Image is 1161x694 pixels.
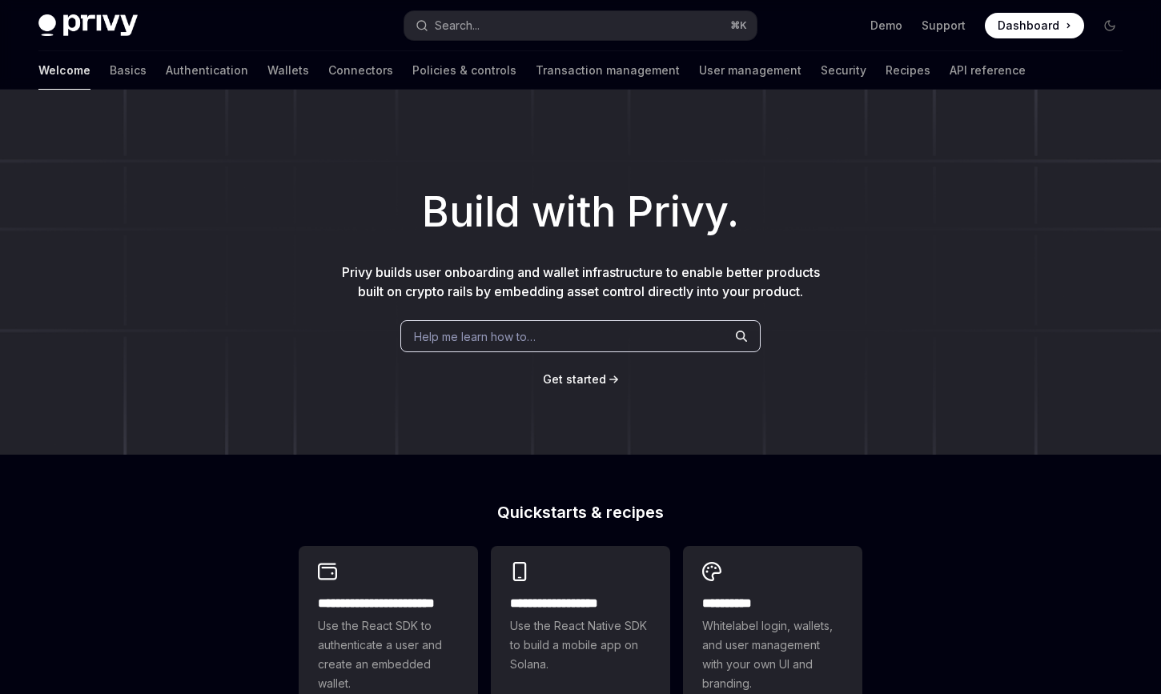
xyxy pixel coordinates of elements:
[536,51,680,90] a: Transaction management
[299,504,862,520] h2: Quickstarts & recipes
[985,13,1084,38] a: Dashboard
[267,51,309,90] a: Wallets
[435,16,480,35] div: Search...
[342,264,820,299] span: Privy builds user onboarding and wallet infrastructure to enable better products built on crypto ...
[886,51,930,90] a: Recipes
[922,18,966,34] a: Support
[328,51,393,90] a: Connectors
[38,51,90,90] a: Welcome
[404,11,757,40] button: Search...⌘K
[510,616,651,674] span: Use the React Native SDK to build a mobile app on Solana.
[26,181,1135,243] h1: Build with Privy.
[730,19,747,32] span: ⌘ K
[38,14,138,37] img: dark logo
[950,51,1026,90] a: API reference
[1097,13,1123,38] button: Toggle dark mode
[870,18,902,34] a: Demo
[110,51,147,90] a: Basics
[543,371,606,387] a: Get started
[166,51,248,90] a: Authentication
[702,616,843,693] span: Whitelabel login, wallets, and user management with your own UI and branding.
[318,616,459,693] span: Use the React SDK to authenticate a user and create an embedded wallet.
[821,51,866,90] a: Security
[699,51,801,90] a: User management
[998,18,1059,34] span: Dashboard
[412,51,516,90] a: Policies & controls
[543,372,606,386] span: Get started
[414,328,536,345] span: Help me learn how to…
